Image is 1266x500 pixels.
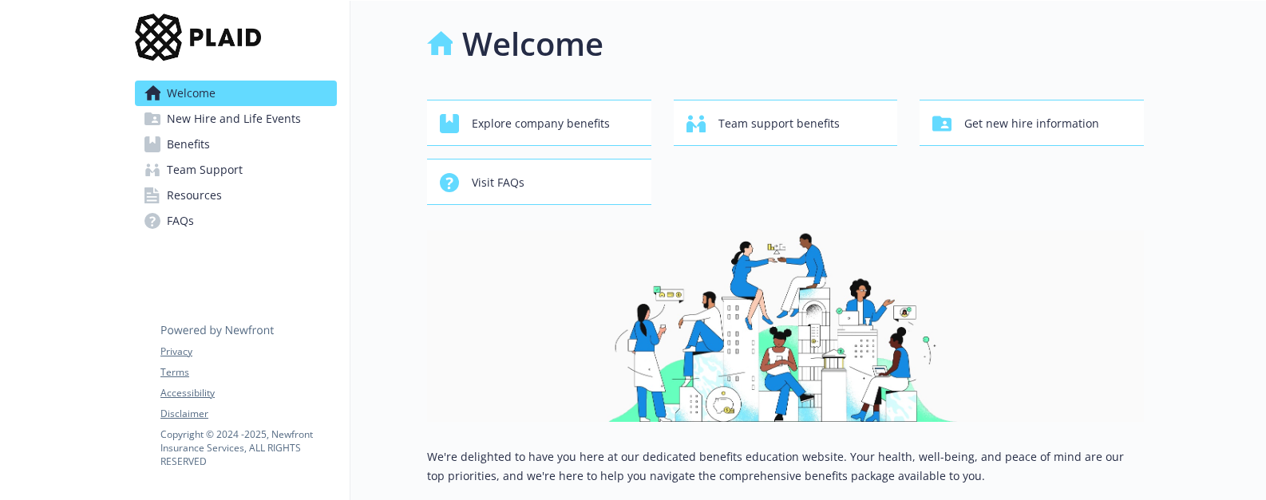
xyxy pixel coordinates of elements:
[167,183,222,208] span: Resources
[920,100,1144,146] button: Get new hire information
[167,81,216,106] span: Welcome
[135,157,337,183] a: Team Support
[135,183,337,208] a: Resources
[135,81,337,106] a: Welcome
[160,427,336,468] p: Copyright © 2024 - 2025 , Newfront Insurance Services, ALL RIGHTS RESERVED
[167,208,194,234] span: FAQs
[427,447,1144,486] p: We're delighted to have you here at our dedicated benefits education website. Your health, well-b...
[135,106,337,132] a: New Hire and Life Events
[472,108,610,139] span: Explore company benefits
[718,108,840,139] span: Team support benefits
[462,20,603,68] h1: Welcome
[427,100,651,146] button: Explore company benefits
[964,108,1099,139] span: Get new hire information
[160,407,336,421] a: Disclaimer
[167,106,301,132] span: New Hire and Life Events
[160,365,336,380] a: Terms
[472,167,524,198] span: Visit FAQs
[427,159,651,205] button: Visit FAQs
[160,386,336,400] a: Accessibility
[135,132,337,157] a: Benefits
[674,100,898,146] button: Team support benefits
[167,157,243,183] span: Team Support
[135,208,337,234] a: FAQs
[167,132,210,157] span: Benefits
[160,344,336,359] a: Privacy
[427,230,1144,422] img: overview page banner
